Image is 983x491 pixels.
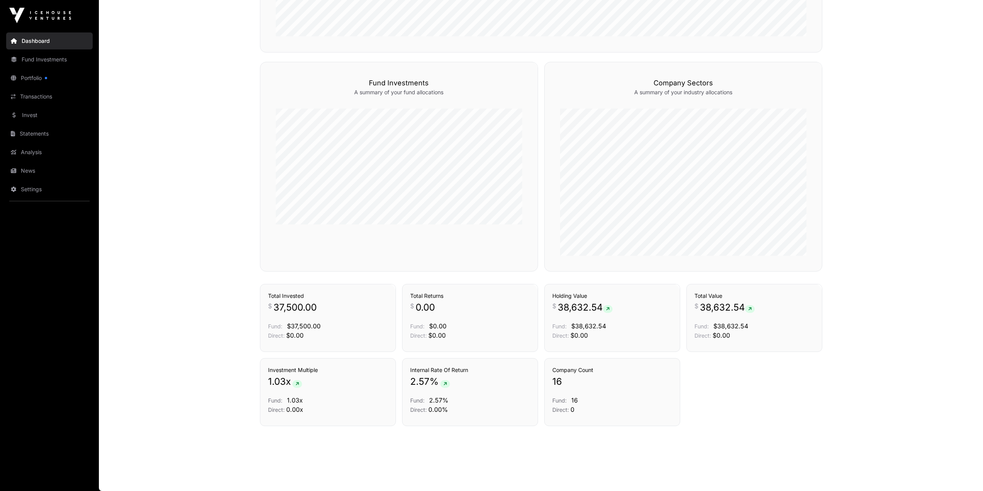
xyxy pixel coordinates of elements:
a: Dashboard [6,32,93,49]
span: 1.03x [287,396,303,404]
span: $0.00 [286,331,304,339]
span: Fund: [410,397,424,404]
span: 0 [570,406,574,413]
span: 2.57% [429,396,448,404]
a: Portfolio [6,70,93,87]
span: $0.00 [713,331,730,339]
h3: Total Value [694,292,814,300]
span: $38,632.54 [713,322,748,330]
span: $ [410,301,414,311]
span: Fund: [552,397,567,404]
span: 0.00 [416,301,435,314]
span: Direct: [552,406,569,413]
span: Fund: [694,323,709,330]
h3: Company Sectors [560,78,806,88]
h3: Total Returns [410,292,530,300]
span: % [430,375,439,388]
iframe: Chat Widget [944,454,983,491]
span: $ [552,301,556,311]
span: 16 [552,375,562,388]
span: 16 [571,396,578,404]
span: Direct: [410,406,427,413]
span: Fund: [268,323,282,330]
span: Fund: [552,323,567,330]
span: Fund: [410,323,424,330]
a: Invest [6,107,93,124]
span: 2.57 [410,375,430,388]
span: x [286,375,291,388]
a: Settings [6,181,93,198]
span: $37,500.00 [287,322,321,330]
a: Transactions [6,88,93,105]
p: A summary of your industry allocations [560,88,806,96]
h3: Company Count [552,366,672,374]
a: News [6,162,93,179]
a: Analysis [6,144,93,161]
span: 37,500.00 [273,301,317,314]
h3: Internal Rate Of Return [410,366,530,374]
img: Icehouse Ventures Logo [9,8,71,23]
span: 0.00x [286,406,303,413]
span: $0.00 [428,331,446,339]
span: Direct: [268,406,285,413]
span: Direct: [410,332,427,339]
span: Fund: [268,397,282,404]
h3: Total Invested [268,292,388,300]
h3: Fund Investments [276,78,522,88]
span: $ [268,301,272,311]
h3: Investment Multiple [268,366,388,374]
span: 1.03 [268,375,286,388]
span: Direct: [694,332,711,339]
h3: Holding Value [552,292,672,300]
span: 38,632.54 [558,301,613,314]
span: Direct: [268,332,285,339]
span: $0.00 [570,331,588,339]
span: $ [694,301,698,311]
span: 0.00% [428,406,448,413]
p: A summary of your fund allocations [276,88,522,96]
span: Direct: [552,332,569,339]
span: $0.00 [429,322,447,330]
span: $38,632.54 [571,322,606,330]
a: Fund Investments [6,51,93,68]
span: 38,632.54 [700,301,755,314]
a: Statements [6,125,93,142]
